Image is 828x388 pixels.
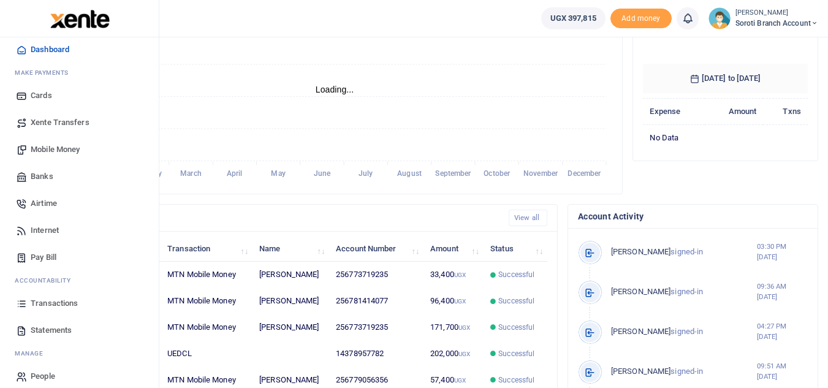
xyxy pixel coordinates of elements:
small: 03:30 PM [DATE] [757,242,808,262]
a: Xente Transfers [10,109,149,136]
td: [PERSON_NAME] [253,262,329,288]
a: Airtime [10,190,149,217]
th: Status: activate to sort column ascending [484,235,547,262]
td: 256773719235 [329,262,423,288]
span: Transactions [31,297,78,310]
span: anage [21,349,44,358]
td: 256781414077 [329,288,423,314]
span: [PERSON_NAME] [611,247,670,256]
td: 33,400 [423,262,484,288]
img: logo-large [50,10,110,28]
span: Cards [31,89,52,102]
small: UGX [454,272,466,278]
span: Soroti Branch Account [735,18,818,29]
td: UEDCL [161,341,253,367]
p: signed-in [611,246,757,259]
a: View all [509,210,547,226]
span: Successful [498,348,534,359]
tspan: April [227,170,243,178]
li: M [10,344,149,363]
span: Pay Bill [31,251,56,264]
li: Ac [10,271,149,290]
li: Wallet ballance [536,7,610,29]
a: Internet [10,217,149,244]
a: Mobile Money [10,136,149,163]
h6: [DATE] to [DATE] [643,64,808,93]
span: Add money [610,9,672,29]
a: Transactions [10,290,149,317]
span: Internet [31,224,59,237]
a: UGX 397,815 [541,7,606,29]
span: Dashboard [31,44,69,56]
small: 09:36 AM [DATE] [757,281,808,302]
th: Amount: activate to sort column ascending [423,235,484,262]
span: Banks [31,170,53,183]
text: Loading... [316,85,354,94]
td: [PERSON_NAME] [253,288,329,314]
tspan: September [435,170,471,178]
tspan: March [180,170,202,178]
span: Xente Transfers [31,116,89,129]
span: Mobile Money [31,143,80,156]
tspan: November [523,170,558,178]
a: Dashboard [10,36,149,63]
span: [PERSON_NAME] [611,327,670,336]
td: No data [643,124,808,150]
tspan: May [271,170,285,178]
a: Add money [610,13,672,22]
tspan: February [132,170,162,178]
li: Toup your wallet [610,9,672,29]
p: signed-in [611,365,757,378]
th: Account Number: activate to sort column ascending [329,235,423,262]
span: UGX 397,815 [550,12,596,25]
small: 04:27 PM [DATE] [757,321,808,342]
th: Expense [643,99,705,125]
td: 171,700 [423,314,484,341]
small: UGX [458,351,470,357]
span: People [31,370,55,382]
a: Statements [10,317,149,344]
td: 14378957782 [329,341,423,367]
td: 96,400 [423,288,484,314]
td: [PERSON_NAME] [253,314,329,341]
h4: Account Activity [578,210,808,223]
a: logo-small logo-large logo-large [49,13,110,23]
th: Amount [705,99,763,125]
p: signed-in [611,325,757,338]
p: signed-in [611,286,757,299]
span: Successful [498,322,534,333]
span: [PERSON_NAME] [611,287,670,296]
span: countability [24,276,70,285]
a: Cards [10,82,149,109]
span: [PERSON_NAME] [611,367,670,376]
td: MTN Mobile Money [161,288,253,314]
small: UGX [454,298,466,305]
span: Successful [498,269,534,280]
img: profile-user [708,7,731,29]
tspan: October [484,170,511,178]
tspan: December [568,170,601,178]
th: Name: activate to sort column ascending [253,235,329,262]
span: Successful [498,295,534,306]
span: Airtime [31,197,57,210]
span: ake Payments [21,68,69,77]
tspan: June [314,170,331,178]
a: profile-user [PERSON_NAME] Soroti Branch Account [708,7,818,29]
a: Banks [10,163,149,190]
td: MTN Mobile Money [161,314,253,341]
th: Txns [763,99,808,125]
span: Statements [31,324,72,337]
small: 09:51 AM [DATE] [757,361,808,382]
tspan: July [359,170,373,178]
a: Pay Bill [10,244,149,271]
h4: Recent Transactions [57,211,499,225]
small: UGX [458,324,470,331]
td: 202,000 [423,341,484,367]
tspan: August [397,170,422,178]
td: 256773719235 [329,314,423,341]
td: MTN Mobile Money [161,262,253,288]
small: [PERSON_NAME] [735,8,818,18]
th: Transaction: activate to sort column ascending [161,235,253,262]
li: M [10,63,149,82]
